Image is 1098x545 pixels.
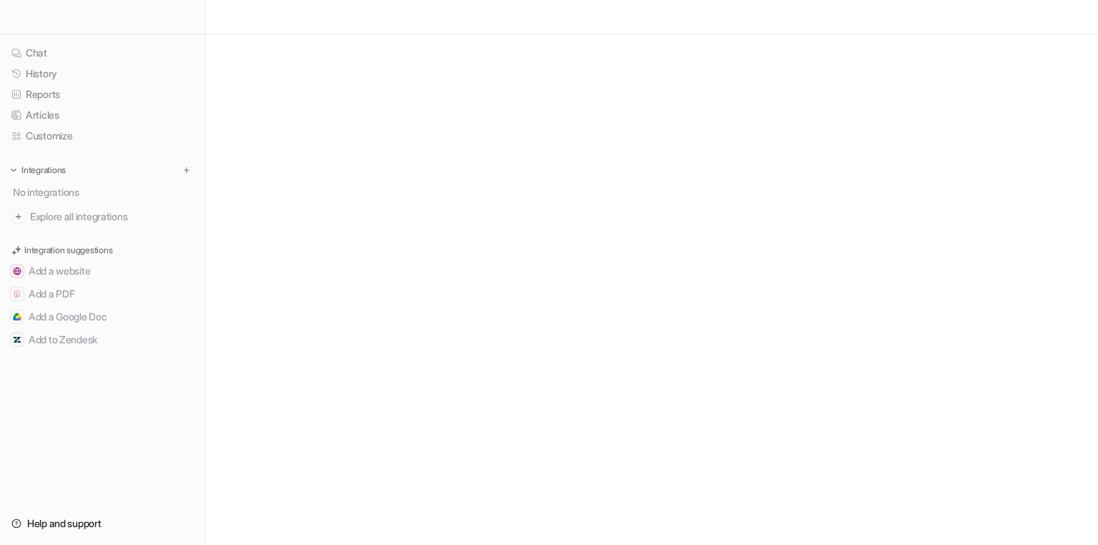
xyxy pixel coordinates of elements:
img: Add a PDF [13,290,21,298]
img: Add to Zendesk [13,335,21,344]
a: Reports [6,84,199,104]
a: Chat [6,43,199,63]
button: Add a websiteAdd a website [6,260,199,283]
span: Explore all integrations [30,205,194,228]
img: expand menu [9,165,19,175]
a: History [6,64,199,84]
a: Customize [6,126,199,146]
button: Add a PDFAdd a PDF [6,283,199,305]
a: Explore all integrations [6,207,199,227]
div: No integrations [9,180,199,204]
button: Add a Google DocAdd a Google Doc [6,305,199,328]
a: Help and support [6,514,199,534]
img: explore all integrations [11,210,26,224]
img: menu_add.svg [182,165,192,175]
button: Integrations [6,163,70,177]
p: Integrations [21,165,66,176]
img: Add a Google Doc [13,313,21,321]
img: Add a website [13,267,21,275]
p: Integration suggestions [24,244,112,257]
a: Articles [6,105,199,125]
button: Add to ZendeskAdd to Zendesk [6,328,199,351]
